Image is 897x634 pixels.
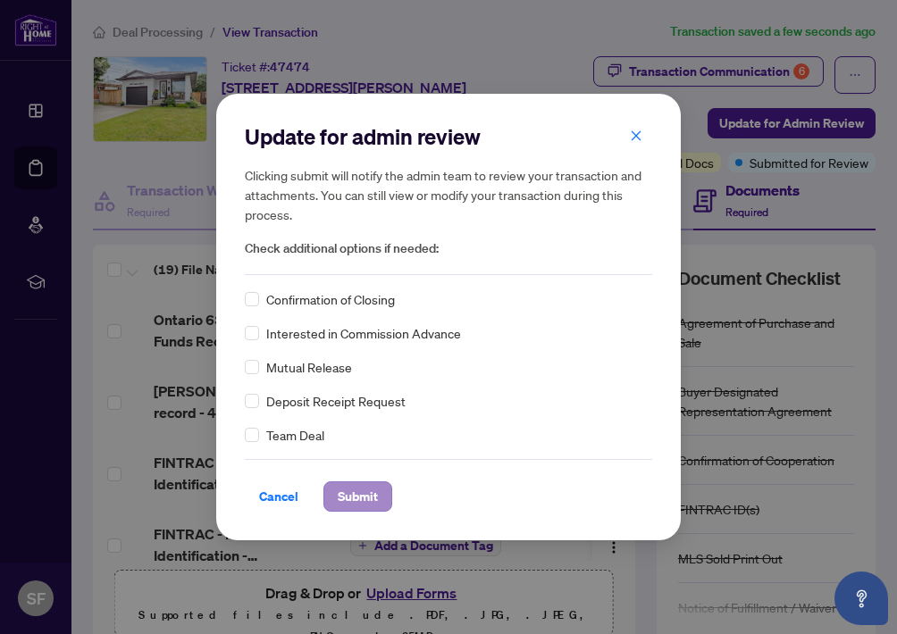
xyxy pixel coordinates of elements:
[266,357,352,377] span: Mutual Release
[259,482,298,511] span: Cancel
[323,481,392,512] button: Submit
[245,238,652,259] span: Check additional options if needed:
[338,482,378,511] span: Submit
[245,165,652,224] h5: Clicking submit will notify the admin team to review your transaction and attachments. You can st...
[266,323,461,343] span: Interested in Commission Advance
[266,289,395,309] span: Confirmation of Closing
[245,481,313,512] button: Cancel
[245,122,652,151] h2: Update for admin review
[834,571,888,625] button: Open asap
[630,129,642,142] span: close
[266,425,324,445] span: Team Deal
[266,391,406,411] span: Deposit Receipt Request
